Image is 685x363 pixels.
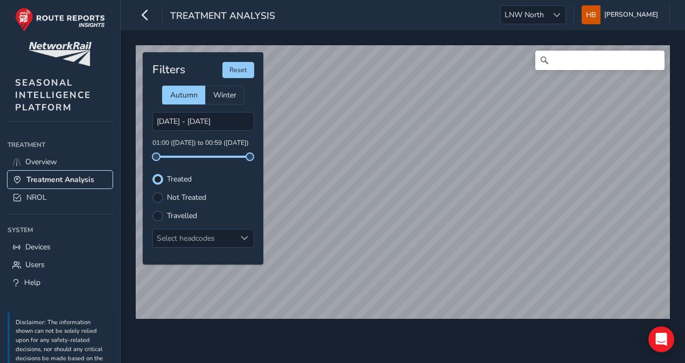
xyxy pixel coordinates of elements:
a: NROL [8,189,113,206]
label: Not Treated [167,194,206,201]
span: Devices [25,242,51,252]
span: SEASONAL INTELLIGENCE PLATFORM [15,76,91,114]
span: NROL [26,192,47,203]
img: rr logo [15,8,105,32]
canvas: Map [136,45,670,319]
span: Winter [213,90,236,100]
button: Reset [222,62,254,78]
a: Users [8,256,113,274]
span: Users [25,260,45,270]
h4: Filters [152,63,185,76]
a: Help [8,274,113,291]
input: Search [535,51,665,70]
span: Treatment Analysis [170,9,275,24]
button: [PERSON_NAME] [582,5,662,24]
div: Select headcodes [153,229,236,247]
span: Help [24,277,40,288]
div: System [8,222,113,238]
span: Treatment Analysis [26,174,94,185]
div: Open Intercom Messenger [648,326,674,352]
a: Devices [8,238,113,256]
span: LNW North [501,6,548,24]
span: [PERSON_NAME] [604,5,658,24]
div: Autumn [162,86,205,104]
img: diamond-layout [582,5,600,24]
label: Treated [167,176,192,183]
label: Travelled [167,212,197,220]
p: 01:00 ([DATE]) to 00:59 ([DATE]) [152,138,254,148]
img: customer logo [29,42,92,66]
span: Overview [25,157,57,167]
a: Treatment Analysis [8,171,113,189]
span: Autumn [170,90,198,100]
div: Winter [205,86,244,104]
div: Treatment [8,137,113,153]
a: Overview [8,153,113,171]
